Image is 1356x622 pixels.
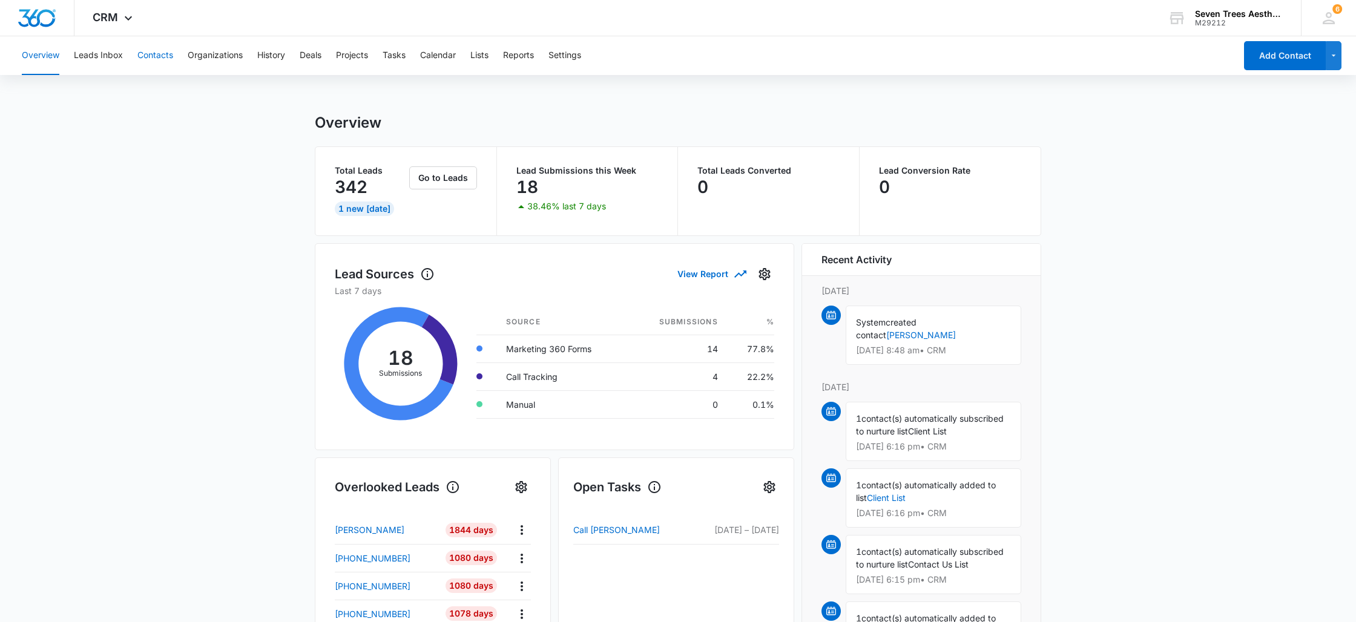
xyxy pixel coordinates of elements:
div: 1080 Days [446,551,497,565]
p: Last 7 days [335,284,774,297]
p: [DATE] 6:16 pm • CRM [856,442,1011,451]
td: 77.8% [728,335,774,362]
p: [DATE] 6:16 pm • CRM [856,509,1011,517]
p: Total Leads Converted [697,166,840,175]
h1: Overlooked Leads [335,478,460,496]
td: 4 [628,362,727,390]
a: [PERSON_NAME] [886,330,956,340]
td: Manual [496,390,629,418]
p: Total Leads [335,166,407,175]
span: created contact [856,317,917,340]
td: 0.1% [728,390,774,418]
td: 14 [628,335,727,362]
button: Settings [755,264,774,284]
p: 0 [879,177,890,197]
span: 1 [856,546,861,557]
span: contact(s) automatically subscribed to nurture list [856,413,1004,436]
div: 1 New [DATE] [335,201,394,216]
div: 1844 Days [446,523,497,537]
button: Settings [512,477,531,497]
span: 6 [1332,4,1342,14]
button: Calendar [420,36,456,75]
h6: Recent Activity [821,252,892,267]
p: [PHONE_NUMBER] [335,552,410,565]
p: 18 [516,177,538,197]
p: 38.46% last 7 days [527,202,606,211]
button: Settings [760,477,779,497]
span: contact(s) automatically subscribed to nurture list [856,546,1004,569]
p: [PHONE_NUMBER] [335,607,410,620]
button: Reports [503,36,534,75]
a: Client List [867,493,906,503]
p: [PERSON_NAME] [335,523,404,536]
button: Organizations [188,36,243,75]
th: % [728,309,774,335]
p: 0 [697,177,708,197]
div: 1078 Days [446,606,497,621]
a: [PHONE_NUMBER] [335,580,436,592]
td: 22.2% [728,362,774,390]
button: Go to Leads [409,166,477,189]
p: [DATE] 8:48 am • CRM [856,346,1011,355]
p: [PHONE_NUMBER] [335,580,410,592]
span: 1 [856,413,861,424]
p: Lead Conversion Rate [879,166,1022,175]
span: System [856,317,886,327]
h1: Open Tasks [573,478,662,496]
button: Contacts [137,36,173,75]
button: Deals [300,36,321,75]
a: [PERSON_NAME] [335,523,436,536]
button: Leads Inbox [74,36,123,75]
p: [DATE] [821,284,1021,297]
button: Actions [512,549,531,568]
button: Actions [512,577,531,595]
th: Source [496,309,629,335]
th: Submissions [628,309,727,335]
span: Contact Us List [908,559,969,569]
td: 0 [628,390,727,418]
a: Call [PERSON_NAME] [573,523,691,537]
button: Tasks [383,36,406,75]
button: History [257,36,285,75]
span: Client List [908,426,947,436]
p: [DATE] 6:15 pm • CRM [856,575,1011,584]
button: View Report [677,263,745,284]
button: Projects [336,36,368,75]
p: 342 [335,177,367,197]
button: Overview [22,36,59,75]
span: 1 [856,480,861,490]
div: account name [1195,9,1283,19]
div: account id [1195,19,1283,27]
button: Settings [548,36,581,75]
button: Actions [512,520,531,539]
p: Lead Submissions this Week [516,166,659,175]
td: Call Tracking [496,362,629,390]
h1: Overview [315,114,381,132]
p: [DATE] – [DATE] [691,523,779,536]
div: 1080 Days [446,578,497,593]
span: contact(s) automatically added to list [856,480,996,503]
p: [DATE] [821,381,1021,393]
td: Marketing 360 Forms [496,335,629,362]
a: [PHONE_NUMBER] [335,552,436,565]
a: [PHONE_NUMBER] [335,607,436,620]
span: CRM [93,11,118,24]
h1: Lead Sources [335,265,435,283]
a: Go to Leads [409,172,477,183]
button: Add Contact [1244,41,1326,70]
div: notifications count [1332,4,1342,14]
button: Lists [470,36,489,75]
